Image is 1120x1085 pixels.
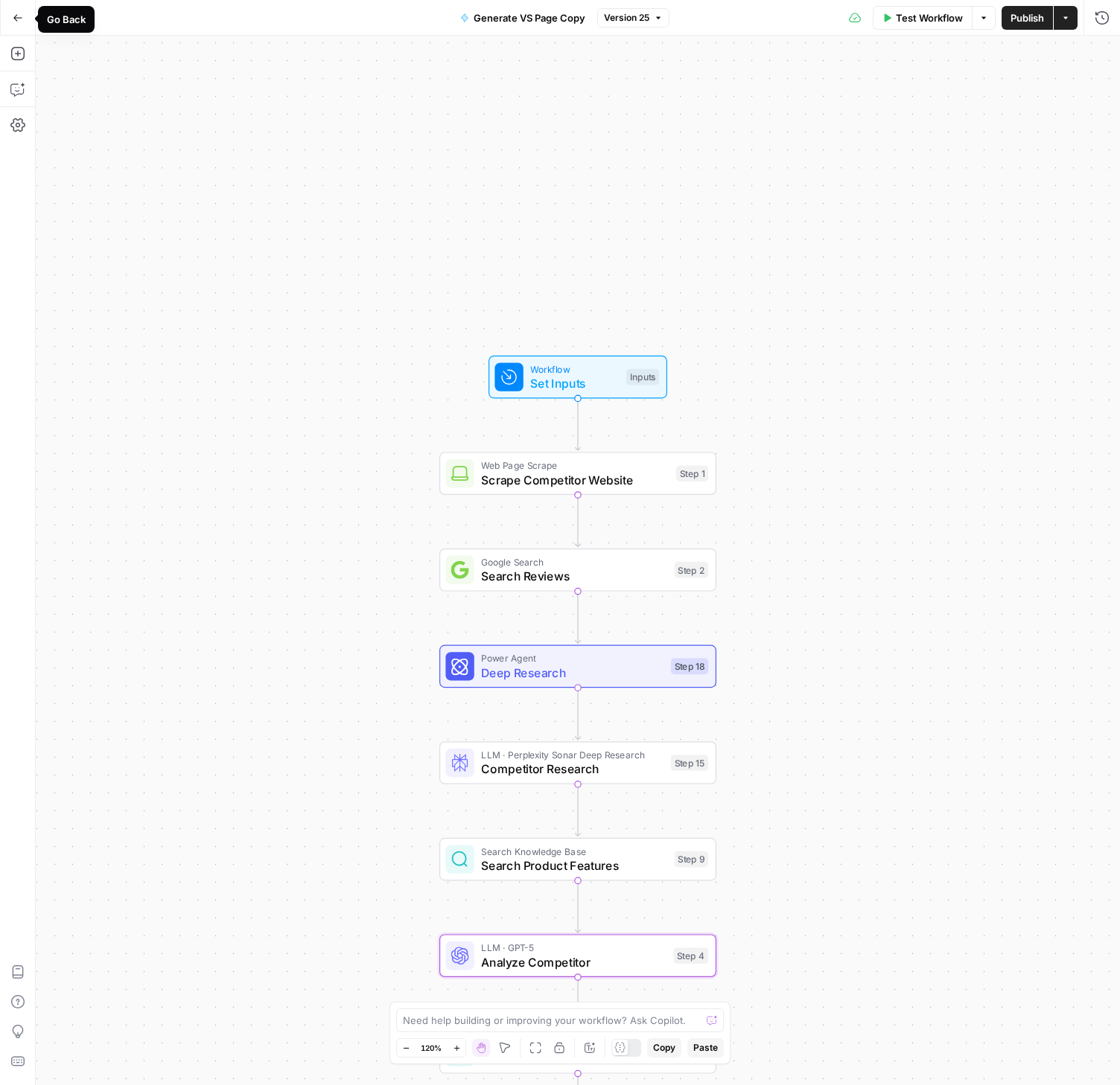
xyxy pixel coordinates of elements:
span: Deep Research [481,664,664,682]
div: Step 15 [671,755,708,771]
g: Edge from start to step_1 [575,398,580,450]
span: Search Knowledge Base [481,844,667,858]
div: Inputs [626,369,659,385]
span: Search Reviews [481,567,667,585]
span: LLM · GPT-5 [481,941,666,955]
div: Google SearchSearch ReviewsStep 2 [439,548,716,592]
button: Version 25 [597,8,669,28]
g: Edge from step_2 to step_18 [575,592,580,644]
span: Set Inputs [530,374,619,392]
div: Step 2 [675,562,709,578]
span: Version 25 [604,11,649,25]
div: Power AgentDeep ResearchStep 18 [439,645,716,688]
span: Google Search [481,554,667,569]
button: Generate VS Page Copy [451,6,594,30]
div: LLM · Perplexity Sonar Deep ResearchCompetitor ResearchStep 15 [439,741,716,784]
span: Publish [1011,10,1044,25]
div: Step 1 [676,465,708,481]
span: Workflow [530,362,619,376]
div: Step 18 [671,659,708,675]
span: Analyze Competitor [481,953,666,971]
span: Competitor Research [481,760,664,778]
button: Paste [687,1038,724,1057]
div: Search Knowledge BaseSearch Webflow GuidelinesStep 3 [439,1031,716,1074]
span: Paste [693,1041,718,1054]
span: Power Agent [481,651,664,665]
span: Search Webflow Guidelines [481,1049,667,1067]
div: Go Back [47,12,86,27]
span: Copy [653,1041,675,1054]
div: Web Page ScrapeScrape Competitor WebsiteStep 1 [439,452,716,495]
g: Edge from step_1 to step_2 [575,495,580,547]
span: Web Page Scrape [481,458,669,473]
g: Edge from step_9 to step_4 [575,880,580,932]
div: Search Knowledge BaseSearch Product FeaturesStep 9 [439,838,716,881]
div: Step 4 [673,947,708,964]
div: Step 9 [675,851,709,868]
button: Test Workflow [873,6,972,30]
span: Scrape Competitor Website [481,471,669,489]
button: Copy [647,1038,681,1057]
span: LLM · Perplexity Sonar Deep Research [481,748,664,762]
span: Search Product Features [481,857,667,874]
div: LLM · GPT-5Analyze CompetitorStep 4 [439,934,716,977]
span: Generate VS Page Copy [474,10,585,25]
button: Publish [1002,6,1053,30]
span: 120% [421,1042,442,1054]
g: Edge from step_18 to step_15 [575,688,580,740]
div: WorkflowSet InputsInputs [439,356,716,399]
g: Edge from step_15 to step_9 [575,784,580,836]
span: Test Workflow [896,10,963,25]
